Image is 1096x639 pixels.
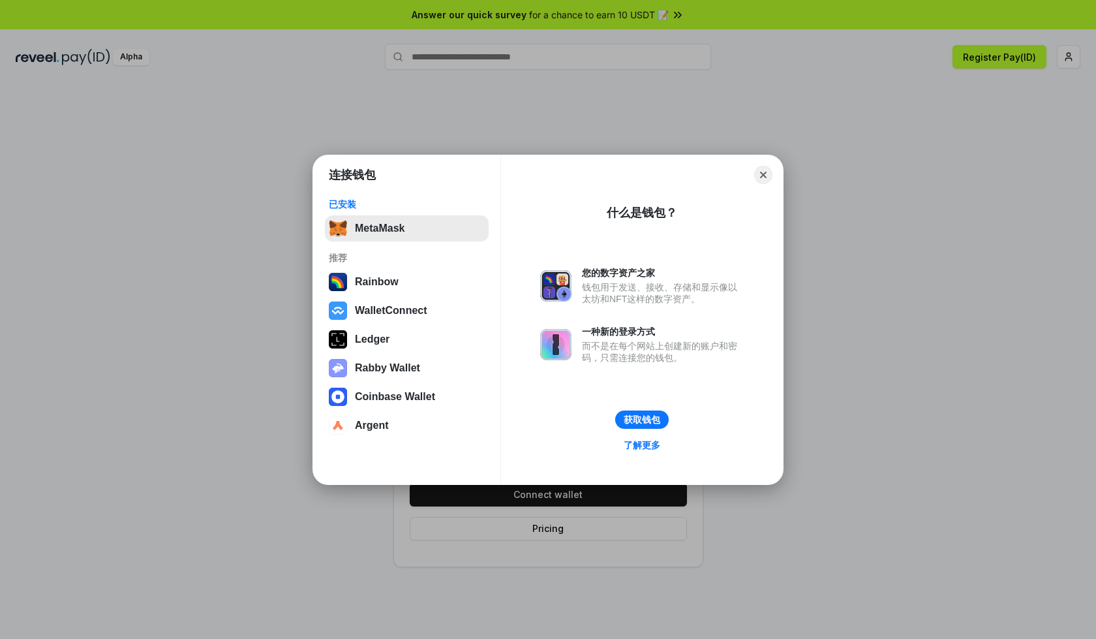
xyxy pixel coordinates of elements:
[624,414,660,426] div: 获取钱包
[540,329,571,360] img: svg+xml,%3Csvg%20xmlns%3D%22http%3A%2F%2Fwww.w3.org%2F2000%2Fsvg%22%20fill%3D%22none%22%20viewBox...
[607,205,677,221] div: 什么是钱包？
[582,326,744,337] div: 一种新的登录方式
[754,166,772,184] button: Close
[624,439,660,451] div: 了解更多
[325,384,489,410] button: Coinbase Wallet
[325,413,489,439] button: Argent
[355,223,404,234] div: MetaMask
[325,215,489,242] button: MetaMask
[616,437,668,454] a: 了解更多
[329,330,347,349] img: svg+xml,%3Csvg%20xmlns%3D%22http%3A%2F%2Fwww.w3.org%2F2000%2Fsvg%22%20width%3D%2228%22%20height%3...
[329,416,347,435] img: svg+xml,%3Csvg%20width%3D%2228%22%20height%3D%2228%22%20viewBox%3D%220%200%2028%2028%22%20fill%3D...
[325,269,489,295] button: Rainbow
[355,391,435,403] div: Coinbase Wallet
[615,411,669,429] button: 获取钱包
[329,198,485,210] div: 已安装
[355,276,399,288] div: Rainbow
[329,219,347,238] img: svg+xml,%3Csvg%20fill%3D%22none%22%20height%3D%2233%22%20viewBox%3D%220%200%2035%2033%22%20width%...
[582,340,744,364] div: 而不是在每个网站上创建新的账户和密码，只需连接您的钱包。
[329,252,485,264] div: 推荐
[355,420,389,431] div: Argent
[355,334,389,345] div: Ledger
[540,270,571,302] img: svg+xml,%3Csvg%20xmlns%3D%22http%3A%2F%2Fwww.w3.org%2F2000%2Fsvg%22%20fill%3D%22none%22%20viewBox...
[355,362,420,374] div: Rabby Wallet
[582,281,744,305] div: 钱包用于发送、接收、存储和显示像以太坊和NFT这样的数字资产。
[582,267,744,279] div: 您的数字资产之家
[325,298,489,324] button: WalletConnect
[355,305,427,317] div: WalletConnect
[329,302,347,320] img: svg+xml,%3Csvg%20width%3D%2228%22%20height%3D%2228%22%20viewBox%3D%220%200%2028%2028%22%20fill%3D...
[329,388,347,406] img: svg+xml,%3Csvg%20width%3D%2228%22%20height%3D%2228%22%20viewBox%3D%220%200%2028%2028%22%20fill%3D...
[325,326,489,352] button: Ledger
[329,359,347,377] img: svg+xml,%3Csvg%20xmlns%3D%22http%3A%2F%2Fwww.w3.org%2F2000%2Fsvg%22%20fill%3D%22none%22%20viewBox...
[325,355,489,381] button: Rabby Wallet
[329,273,347,291] img: svg+xml,%3Csvg%20width%3D%22120%22%20height%3D%22120%22%20viewBox%3D%220%200%20120%20120%22%20fil...
[329,167,376,183] h1: 连接钱包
